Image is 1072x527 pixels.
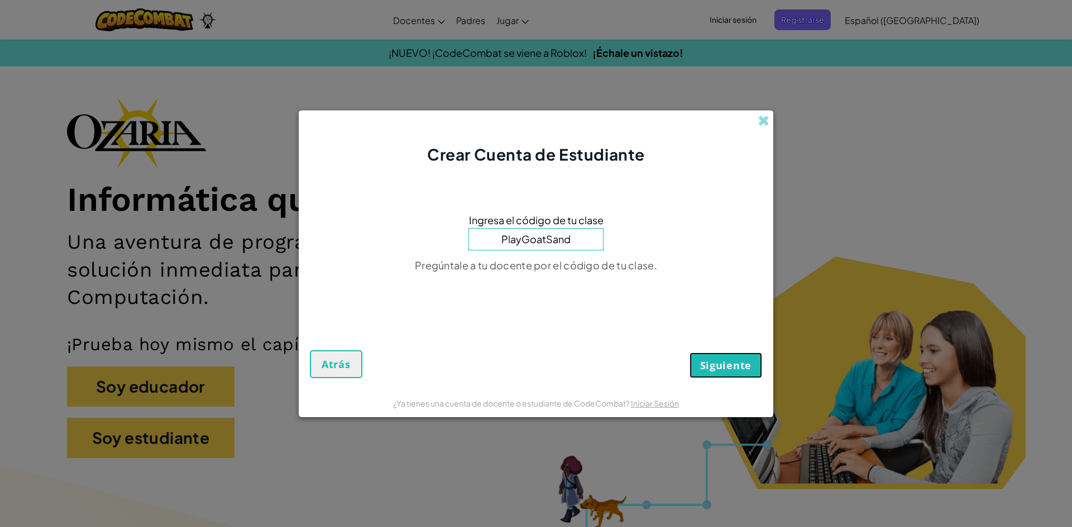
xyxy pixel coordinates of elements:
a: Iniciar Sesión [631,398,679,408]
span: Siguiente [700,359,752,372]
span: Ingresa el código de tu clase [469,212,604,228]
button: Siguiente [690,352,762,378]
span: Crear Cuenta de Estudiante [427,144,645,164]
span: ¿Ya tienes una cuenta de docente o estudiante de CodeCombat? [393,398,631,408]
span: Atrás [322,357,351,371]
span: Pregúntale a tu docente por el código de tu clase. [415,259,657,272]
button: Atrás [310,350,362,378]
